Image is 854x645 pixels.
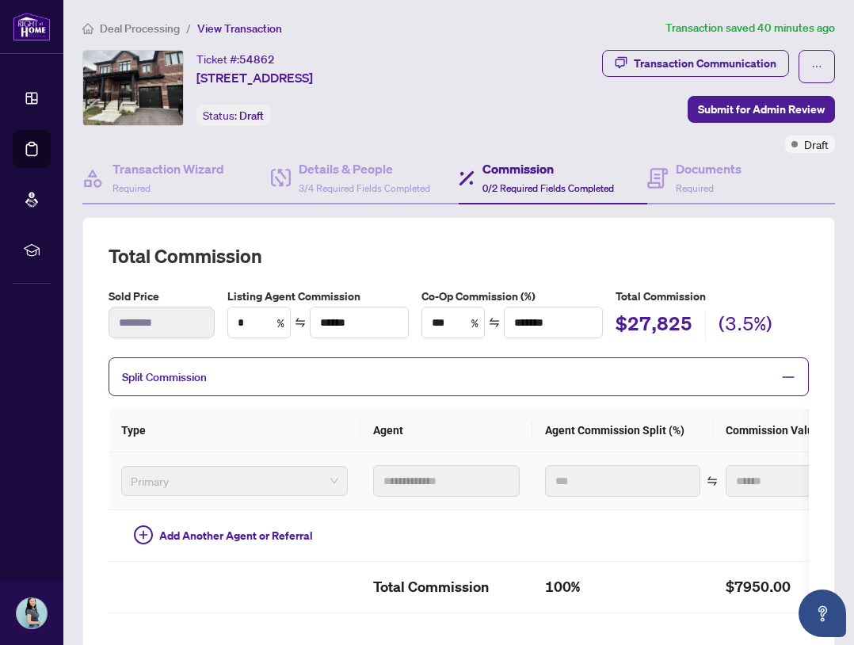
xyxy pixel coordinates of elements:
[811,61,822,72] span: ellipsis
[159,527,313,544] span: Add Another Agent or Referral
[196,68,313,87] span: [STREET_ADDRESS]
[719,311,772,341] h2: (3.5%)
[676,159,742,178] h4: Documents
[131,469,338,493] span: Primary
[100,21,180,36] span: Deal Processing
[109,357,809,396] div: Split Commission
[676,182,714,194] span: Required
[299,182,430,194] span: 3/4 Required Fields Completed
[602,50,789,77] button: Transaction Communication
[482,159,614,178] h4: Commission
[421,288,603,305] label: Co-Op Commission (%)
[82,23,93,34] span: home
[373,574,520,600] h2: Total Commission
[532,409,713,452] th: Agent Commission Split (%)
[616,288,809,305] h5: Total Commission
[122,370,207,384] span: Split Commission
[489,317,500,328] span: swap
[295,317,306,328] span: swap
[239,109,264,123] span: Draft
[112,182,151,194] span: Required
[239,52,275,67] span: 54862
[196,105,270,126] div: Status:
[17,598,47,628] img: Profile Icon
[707,475,718,487] span: swap
[781,370,795,384] span: minus
[698,97,825,122] span: Submit for Admin Review
[665,19,835,37] article: Transaction saved 40 minutes ago
[109,409,360,452] th: Type
[360,409,532,452] th: Agent
[186,19,191,37] li: /
[799,590,846,637] button: Open asap
[196,50,275,68] div: Ticket #:
[545,574,700,600] h2: 100%
[109,288,215,305] label: Sold Price
[197,21,282,36] span: View Transaction
[634,51,776,76] div: Transaction Communication
[227,288,409,305] label: Listing Agent Commission
[299,159,430,178] h4: Details & People
[688,96,835,123] button: Submit for Admin Review
[134,525,153,544] span: plus-circle
[616,311,692,341] h2: $27,825
[109,243,809,269] h2: Total Commission
[804,135,829,153] span: Draft
[482,182,614,194] span: 0/2 Required Fields Completed
[83,51,183,125] img: IMG-E12363371_1.jpg
[13,12,51,41] img: logo
[121,523,326,548] button: Add Another Agent or Referral
[112,159,224,178] h4: Transaction Wizard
